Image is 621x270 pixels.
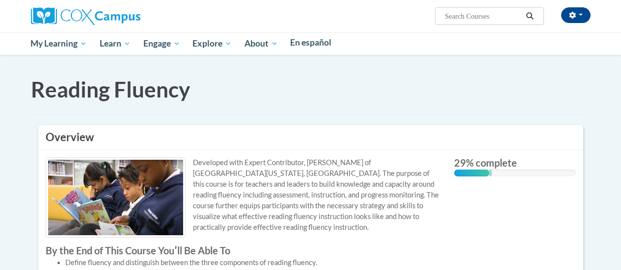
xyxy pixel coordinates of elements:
[290,37,331,48] span: En español
[65,257,440,268] li: Define fluency and distinguish between the three components of reading fluency.
[137,32,187,55] a: Engage
[100,38,131,49] span: Learn
[192,38,232,49] span: Explore
[444,10,522,22] input: Search Courses
[31,76,190,102] span: Reading Fluency
[46,130,576,145] h3: Overview
[30,38,87,49] span: My Learning
[24,32,598,55] div: Main menu
[93,32,137,55] a: Learn
[454,170,489,176] div: 29% complete
[25,32,94,55] a: My Learning
[284,32,338,53] a: En español
[238,32,284,55] a: About
[143,38,180,49] span: Engage
[454,157,576,168] label: 29% complete
[46,157,186,237] img: Course logo image
[561,7,591,23] button: Account Settings
[31,11,140,20] a: Cox Campus
[522,10,537,22] button: Search
[525,13,534,20] i: 
[46,245,440,256] label: By the End of This Course Youʹll Be Able To
[489,170,492,176] div: 0.001%
[46,157,440,233] p: Developed with Expert Contributor, [PERSON_NAME] of [GEOGRAPHIC_DATA][US_STATE], [GEOGRAPHIC_DATA...
[186,32,238,55] a: Explore
[31,7,140,25] img: Cox Campus
[244,38,278,49] span: About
